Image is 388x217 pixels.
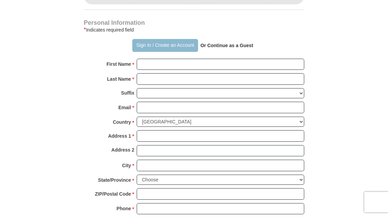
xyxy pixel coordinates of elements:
strong: Suffix [121,88,134,98]
button: Sign In / Create an Account [132,39,198,52]
strong: ZIP/Postal Code [95,189,131,199]
strong: Address 1 [108,131,131,141]
strong: State/Province [98,175,131,185]
strong: Phone [117,204,131,213]
strong: Last Name [107,74,131,84]
strong: City [122,161,131,170]
strong: Or Continue as a Guest [200,43,253,48]
strong: Country [113,117,131,127]
div: Indicates required field [84,26,304,34]
strong: First Name [106,59,131,69]
strong: Email [118,103,131,112]
h4: Personal Information [84,20,304,25]
strong: Address 2 [111,145,134,155]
